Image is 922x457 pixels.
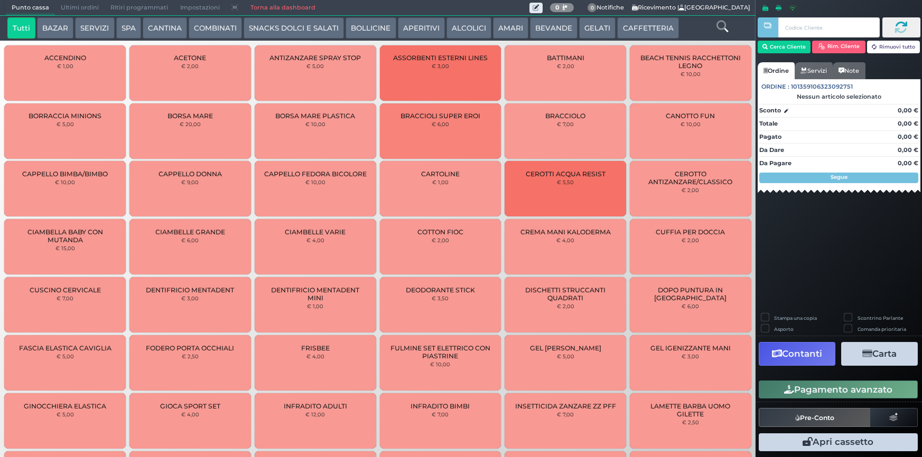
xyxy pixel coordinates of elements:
[306,237,324,243] small: € 4,00
[264,170,367,178] span: CAPPELLO FEDORA BICOLORE
[530,344,601,352] span: GEL [PERSON_NAME]
[681,121,701,127] small: € 10,00
[55,245,75,251] small: € 15,00
[758,41,811,53] button: Cerca Cliente
[656,228,725,236] span: CUFFIA PER DOCCIA
[557,303,574,309] small: € 2,00
[841,342,918,366] button: Carta
[181,63,199,69] small: € 2,00
[244,1,321,15] a: Torna alla dashboard
[682,353,699,359] small: € 3,00
[7,17,35,39] button: Tutti
[858,326,906,332] label: Comanda prioritaria
[57,353,74,359] small: € 5,00
[181,411,199,417] small: € 4,00
[244,17,344,39] button: SNACKS DOLCI E SALATI
[617,17,678,39] button: CAFFETTERIA
[398,17,445,39] button: APERITIVI
[682,419,699,425] small: € 2,50
[579,17,616,39] button: GELATI
[75,17,114,39] button: SERVIZI
[159,170,222,178] span: CAPPELLO DONNA
[774,315,817,321] label: Stampa una copia
[143,17,187,39] button: CANTINA
[557,179,574,185] small: € 5,50
[44,54,86,62] span: ACCENDINO
[681,71,701,77] small: € 10,00
[555,4,560,11] b: 0
[795,62,833,79] a: Servizi
[545,112,585,120] span: BRACCIOLO
[430,361,450,367] small: € 10,00
[759,408,871,427] button: Pre-Conto
[557,63,574,69] small: € 2,00
[547,54,584,62] span: BATTIMANI
[174,1,226,15] span: Impostazioni
[181,237,199,243] small: € 6,00
[57,121,74,127] small: € 5,00
[401,112,480,120] span: BRACCIOLI SUPER EROI
[174,54,206,62] span: ACETONE
[759,133,781,140] strong: Pagato
[146,344,234,352] span: FODERO PORTA OCCHIALI
[639,54,742,70] span: BEACH TENNIS RACCHETTONI LEGNO
[898,120,918,127] strong: 0,00 €
[116,17,141,39] button: SPA
[514,286,617,302] span: DISCHETTI STRUCCANTI QUADRATI
[432,179,449,185] small: € 1,00
[388,344,492,360] span: FULMINE SET ELETTRICO CON PIASTRINE
[24,402,106,410] span: GINOCCHIERA ELASTICA
[761,82,789,91] span: Ordine :
[269,54,361,62] span: ANTIZANZARE SPRAY STOP
[189,17,242,39] button: COMBINATI
[557,411,574,417] small: € 7,00
[898,107,918,114] strong: 0,00 €
[146,286,234,294] span: DENTIFRICIO MENTADENT
[57,63,73,69] small: € 1,00
[758,62,795,79] a: Ordine
[264,286,367,302] span: DENTIFRICIO MENTADENT MINI
[305,179,325,185] small: € 10,00
[778,17,879,37] input: Codice Cliente
[432,121,449,127] small: € 6,00
[57,295,73,301] small: € 7,00
[639,170,742,186] span: CEROTTO ANTIZANZARE/CLASSICO
[305,411,325,417] small: € 12,00
[160,402,220,410] span: GIOCA SPORT SET
[305,121,325,127] small: € 10,00
[758,93,920,100] div: Nessun articolo selezionato
[57,411,74,417] small: € 5,00
[306,353,324,359] small: € 4,00
[556,237,574,243] small: € 4,00
[406,286,475,294] span: DEODORANTE STICK
[833,62,865,79] a: Note
[284,402,347,410] span: INFRADITO ADULTI
[22,170,108,178] span: CAPPELLO BIMBA/BIMBO
[181,295,199,301] small: € 3,00
[411,402,470,410] span: INFRADITO BIMBI
[417,228,463,236] span: COTTON FIOC
[37,17,73,39] button: BAZAR
[526,170,606,178] span: CEROTTI ACQUA RESIST
[55,179,75,185] small: € 10,00
[557,353,574,359] small: € 5,00
[831,174,848,180] strong: Segue
[530,17,578,39] button: BEVANDE
[181,179,199,185] small: € 9,00
[275,112,355,120] span: BORSA MARE PLASTICA
[759,380,918,398] button: Pagamento avanzato
[682,187,699,193] small: € 2,00
[639,402,742,418] span: LAMETTE BARBA UOMO GILETTE
[812,41,865,53] button: Rim. Cliente
[650,344,731,352] span: GEL IGENIZZANTE MANI
[182,353,199,359] small: € 2,50
[19,344,111,352] span: FASCIA ELASTICA CAVIGLIA
[867,41,920,53] button: Rimuovi tutto
[898,159,918,167] strong: 0,00 €
[307,303,323,309] small: € 1,00
[432,295,449,301] small: € 3,50
[306,63,324,69] small: € 5,00
[759,342,835,366] button: Contanti
[682,303,699,309] small: € 6,00
[29,112,101,120] span: BORRACCIA MINIONS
